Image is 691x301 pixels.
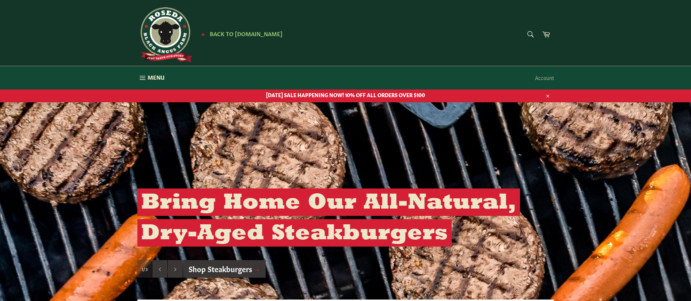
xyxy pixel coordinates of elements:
span: ★ [201,31,205,37]
button: Menu [130,66,172,89]
span: Back to [DOMAIN_NAME] [210,30,282,37]
div: Slide 1, current [137,260,152,278]
button: Previous slide [152,260,167,278]
h2: Bring Home Our All-Natural, Dry-Aged Steakburgers [137,188,520,247]
span: → [253,263,261,274]
a: Shop Steakburgers [183,260,266,278]
span: Menu [148,73,164,81]
img: Roseda Beef [137,7,192,62]
span: [DATE] SALE HAPPENING NOW! 10% OFF ALL ORDERS OVER $100 [130,91,561,98]
a: Account [531,67,558,88]
button: Next slide [168,260,183,278]
span: 1/3 [142,266,148,272]
a: ★ Back to [DOMAIN_NAME] [197,31,282,37]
